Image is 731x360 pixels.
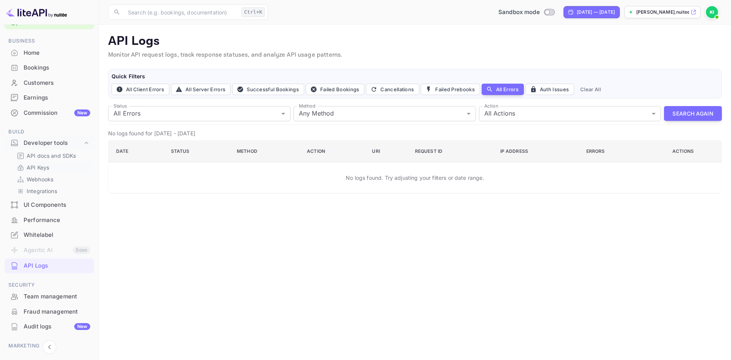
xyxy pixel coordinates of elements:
[5,304,94,319] div: Fraud management
[112,84,169,95] button: All Client Errors
[5,37,94,45] span: Business
[24,201,90,209] div: UI Components
[498,8,540,17] span: Sandbox mode
[299,103,315,109] label: Method
[6,6,67,18] img: LiteAPI logo
[5,46,94,60] a: Home
[231,140,301,162] th: Method
[5,213,94,228] div: Performance
[482,84,524,95] button: All Errors
[14,162,91,173] div: API Keys
[5,304,94,319] a: Fraud management
[5,259,94,273] div: API Logs
[5,281,94,289] span: Security
[366,84,419,95] button: Cancellations
[577,9,615,16] div: [DATE] — [DATE]
[108,129,722,137] p: No logs found for [DATE] - [DATE]
[108,51,722,60] p: Monitor API request logs, track response statuses, and analyze API usage patterns.
[17,152,88,160] a: API docs and SDKs
[484,103,498,109] label: Action
[17,187,88,195] a: Integrations
[479,106,661,121] div: All Actions
[17,163,88,171] a: API Keys
[24,216,90,225] div: Performance
[525,84,574,95] button: Auth Issues
[171,84,231,95] button: All Server Errors
[5,136,94,150] div: Developer tools
[5,76,94,90] a: Customers
[366,140,409,162] th: URI
[74,323,90,330] div: New
[24,139,83,147] div: Developer tools
[646,140,721,162] th: Actions
[14,150,91,161] div: API docs and SDKs
[24,231,90,239] div: Whitelabel
[580,140,646,162] th: Errors
[241,7,265,17] div: Ctrl+K
[24,63,90,72] div: Bookings
[5,213,94,227] a: Performance
[24,109,90,117] div: Commission
[24,308,90,316] div: Fraud management
[5,342,94,350] span: Marketing
[306,84,365,95] button: Failed Bookings
[27,187,57,195] p: Integrations
[27,152,76,160] p: API docs and SDKs
[5,60,94,75] a: Bookings
[113,103,127,109] label: Status
[5,319,94,333] a: Audit logsNew
[5,90,94,105] a: Earnings
[43,340,56,354] button: Collapse navigation
[5,228,94,243] div: Whitelabel
[5,259,94,273] a: API Logs
[17,175,88,183] a: Webhooks
[24,79,90,87] div: Customers
[636,9,689,16] p: [PERSON_NAME].nuitee...
[24,262,90,270] div: API Logs
[116,168,714,188] p: No logs found. Try adjusting your filters or date range.
[165,140,231,162] th: Status
[421,84,480,95] button: Failed Prebooks
[5,128,94,136] span: Build
[5,106,94,120] a: CommissionNew
[232,84,304,95] button: Successful Bookings
[294,106,476,121] div: Any Method
[664,106,722,121] button: Search Again
[14,174,91,185] div: Webhooks
[5,198,94,213] div: UI Components
[494,140,580,162] th: IP Address
[27,175,53,183] p: Webhooks
[24,292,90,301] div: Team management
[108,34,722,49] p: API Logs
[24,49,90,57] div: Home
[577,84,604,95] button: Clear All
[14,186,91,197] div: Integrations
[24,322,90,331] div: Audit logs
[24,94,90,102] div: Earnings
[5,106,94,121] div: CommissionNew
[301,140,366,162] th: Action
[5,198,94,212] a: UI Components
[109,140,165,162] th: Date
[409,140,494,162] th: Request ID
[74,109,90,116] div: New
[495,8,557,17] div: Switch to Production mode
[27,163,49,171] p: API Keys
[5,289,94,303] a: Team management
[706,6,718,18] img: King Iboy
[123,5,238,20] input: Search (e.g. bookings, documentation)
[108,106,290,121] div: All Errors
[5,76,94,90] div: Customers
[5,228,94,242] a: Whitelabel
[112,72,718,81] h6: Quick Filters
